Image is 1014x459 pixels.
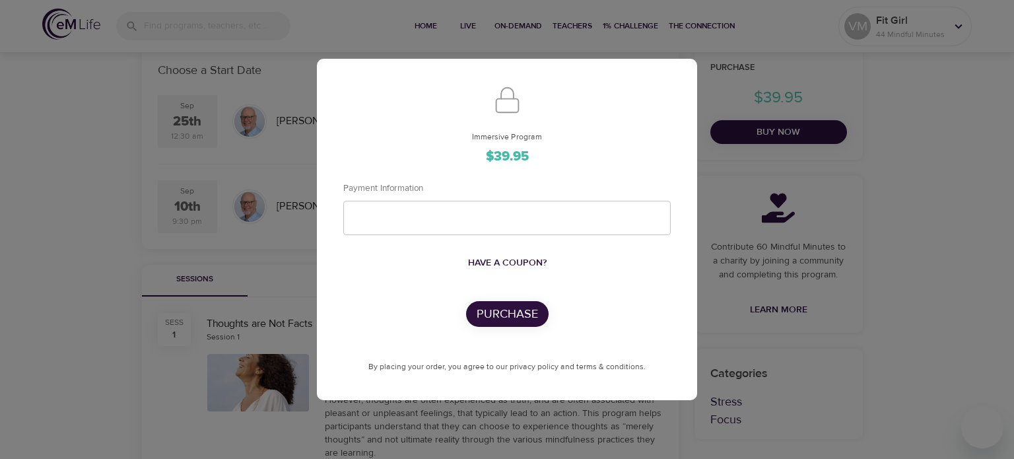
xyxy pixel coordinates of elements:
span: By placing your order, you agree to our privacy policy and terms & conditions. [368,361,646,372]
p: Purchase [477,305,538,323]
button: Purchase [466,301,549,327]
button: Have a coupon? [463,251,552,275]
iframe: Secure card payment input frame [355,212,659,224]
h3: $39.95 [343,149,671,164]
span: Immersive Program [343,131,671,144]
p: Payment Information [343,181,589,194]
span: Have a coupon? [468,255,547,271]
